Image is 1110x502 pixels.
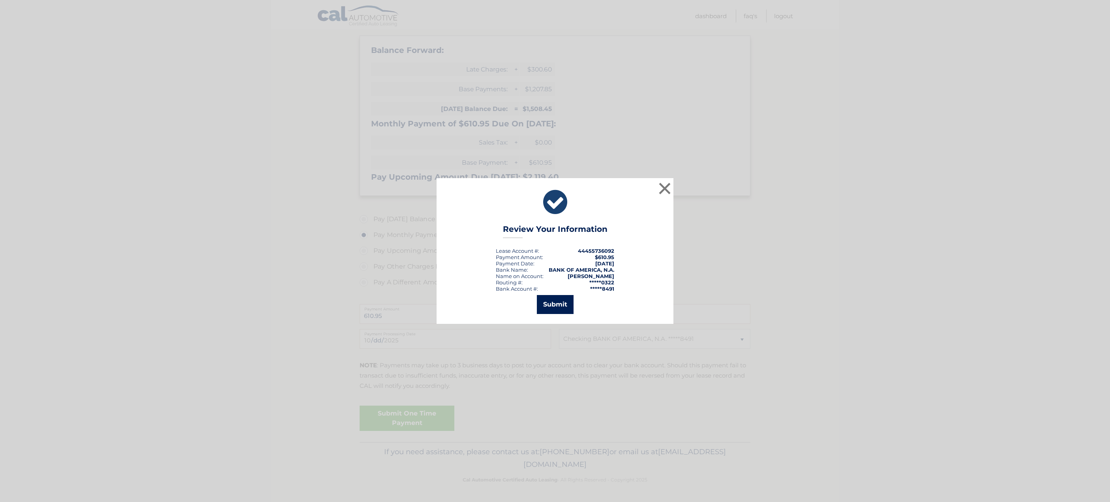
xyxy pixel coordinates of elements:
[595,254,614,260] span: $610.95
[657,180,673,196] button: ×
[568,273,614,279] strong: [PERSON_NAME]
[496,273,544,279] div: Name on Account:
[537,295,574,314] button: Submit
[496,286,538,292] div: Bank Account #:
[496,260,534,267] div: :
[496,279,523,286] div: Routing #:
[496,254,543,260] div: Payment Amount:
[503,224,607,238] h3: Review Your Information
[595,260,614,267] span: [DATE]
[578,248,614,254] strong: 44455736092
[496,260,533,267] span: Payment Date
[496,248,539,254] div: Lease Account #:
[549,267,614,273] strong: BANK OF AMERICA, N.A.
[496,267,528,273] div: Bank Name:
